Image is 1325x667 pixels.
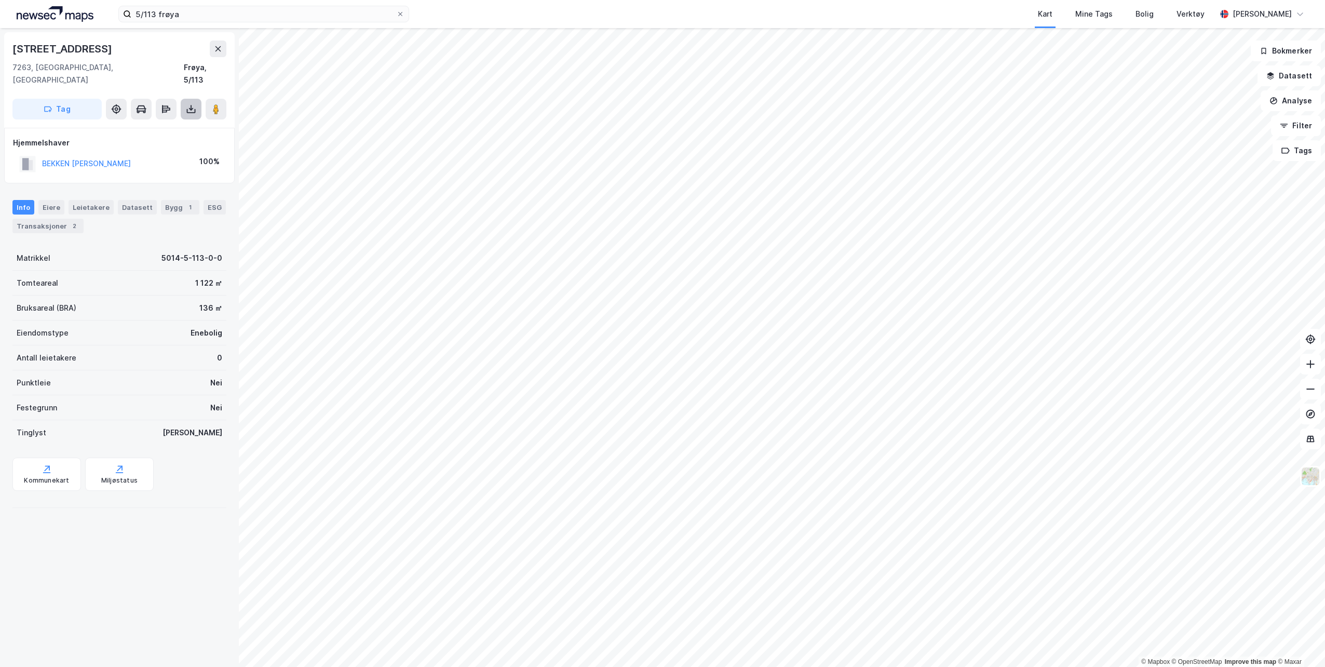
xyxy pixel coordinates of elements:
div: Bygg [161,200,199,215]
div: Tinglyst [17,426,46,439]
input: Søk på adresse, matrikkel, gårdeiere, leietakere eller personer [131,6,396,22]
div: Festegrunn [17,402,57,414]
a: Mapbox [1141,658,1170,665]
div: Eiere [38,200,64,215]
button: Datasett [1258,65,1321,86]
img: Z [1301,466,1320,486]
a: Improve this map [1225,658,1276,665]
div: Nei [210,402,222,414]
div: 136 ㎡ [199,302,222,314]
div: Leietakere [69,200,114,215]
button: Filter [1271,115,1321,136]
div: Mine Tags [1075,8,1113,20]
button: Tag [12,99,102,119]
div: Bolig [1135,8,1154,20]
div: Tomteareal [17,277,58,289]
div: 0 [217,352,222,364]
div: Eiendomstype [17,327,69,339]
div: [PERSON_NAME] [1233,8,1292,20]
div: 1 122 ㎡ [195,277,222,289]
div: [PERSON_NAME] [163,426,222,439]
div: Info [12,200,34,215]
div: Bruksareal (BRA) [17,302,76,314]
button: Tags [1273,140,1321,161]
div: Kommunekart [24,476,69,485]
div: Nei [210,377,222,389]
a: OpenStreetMap [1172,658,1222,665]
div: ESG [204,200,226,215]
div: Antall leietakere [17,352,76,364]
button: Analyse [1261,90,1321,111]
div: Hjemmelshaver [13,137,226,149]
div: 100% [199,155,220,168]
div: 7263, [GEOGRAPHIC_DATA], [GEOGRAPHIC_DATA] [12,61,184,86]
div: Miljøstatus [101,476,138,485]
div: 2 [69,221,79,231]
div: Enebolig [191,327,222,339]
div: Datasett [118,200,157,215]
div: Frøya, 5/113 [184,61,226,86]
div: Verktøy [1177,8,1205,20]
img: logo.a4113a55bc3d86da70a041830d287a7e.svg [17,6,93,22]
div: 1 [185,202,195,212]
button: Bokmerker [1251,41,1321,61]
div: Punktleie [17,377,51,389]
div: [STREET_ADDRESS] [12,41,114,57]
div: Transaksjoner [12,219,84,233]
div: Matrikkel [17,252,50,264]
div: Kart [1038,8,1052,20]
div: 5014-5-113-0-0 [161,252,222,264]
iframe: Chat Widget [1273,617,1325,667]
